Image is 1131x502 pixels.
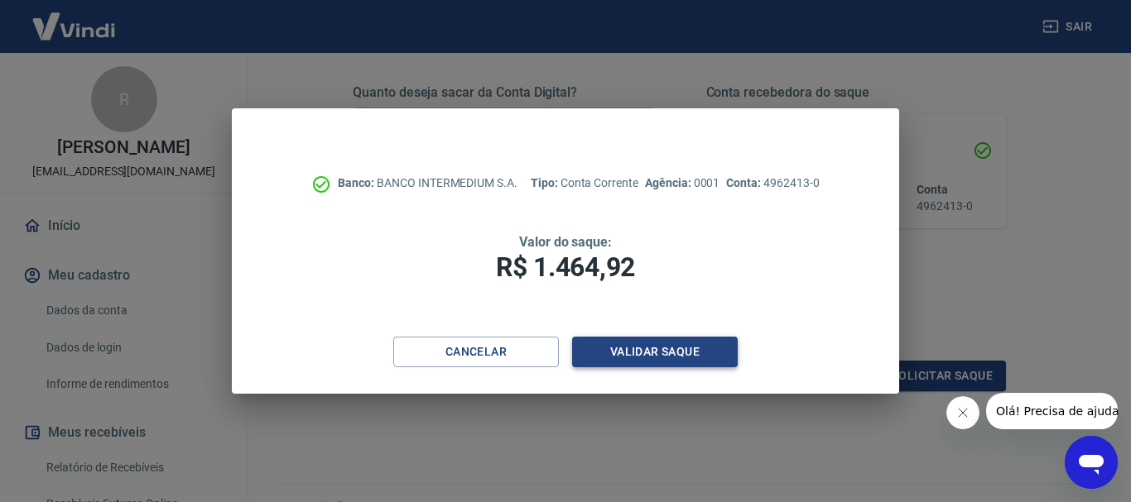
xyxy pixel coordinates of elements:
p: 4962413-0 [726,175,819,192]
button: Cancelar [393,337,559,367]
span: Conta: [726,176,763,189]
p: Conta Corrente [531,175,638,192]
iframe: Mensagem da empresa [986,393,1118,429]
p: 0001 [645,175,720,192]
span: R$ 1.464,92 [496,251,635,283]
p: BANCO INTERMEDIUM S.A. [338,175,517,192]
span: Tipo: [531,176,561,189]
span: Banco: [338,176,377,189]
span: Agência: [645,176,694,189]
span: Olá! Precisa de ajuda? [10,12,139,25]
button: Validar saque [572,337,738,367]
iframe: Fechar mensagem [946,396,979,429]
iframe: Botão para abrir a janela de mensagens [1065,436,1118,489]
span: Valor do saque: [519,234,612,250]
